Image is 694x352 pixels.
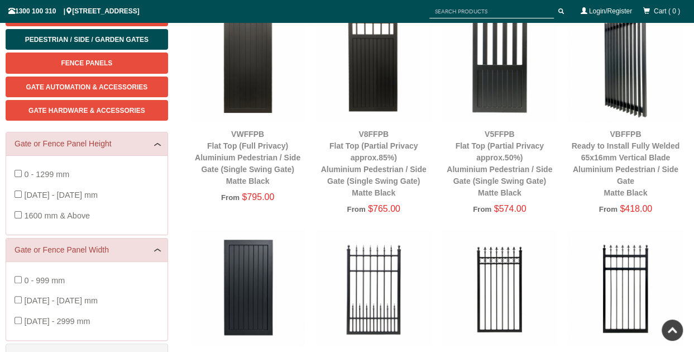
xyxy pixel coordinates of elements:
a: Login/Register [589,7,632,15]
img: VWFFPB - Flat Top (Full Privacy) - Aluminium Pedestrian / Side Gate (Single Swing Gate) - Matte B... [190,7,305,122]
img: V8FFPB - Flat Top (Partial Privacy approx.85%) - Aluminium Pedestrian / Side Gate (Single Swing G... [316,7,431,122]
img: V5FFPB - Flat Top (Partial Privacy approx.50%) - Aluminium Pedestrian / Side Gate (Single Swing G... [442,7,557,122]
span: Pedestrian / Side / Garden Gates [25,36,149,44]
span: 0 - 1299 mm [24,170,69,179]
span: Cart ( 0 ) [654,7,680,15]
a: Gate or Fence Panel Height [15,138,159,150]
input: SEARCH PRODUCTS [429,4,554,18]
a: Pedestrian / Side / Garden Gates [6,29,168,50]
img: VBFFPB - Ready to Install Fully Welded 65x16mm Vertical Blade - Aluminium Pedestrian / Side Gate ... [568,7,683,122]
span: $795.00 [242,192,274,202]
span: [DATE] - 2999 mm [24,317,90,326]
a: Gate or Fence Panel Width [15,244,159,256]
a: Gate Automation & Accessories [6,77,168,97]
span: Fence Panels [61,59,112,67]
a: VWFFPBFlat Top (Full Privacy)Aluminium Pedestrian / Side Gate (Single Swing Gate)Matte Black [195,130,300,185]
a: V5FFPBFlat Top (Partial Privacy approx.50%)Aluminium Pedestrian / Side Gate (Single Swing Gate)Ma... [447,130,552,197]
a: V8FFPBFlat Top (Partial Privacy approx.85%)Aluminium Pedestrian / Side Gate (Single Swing Gate)Ma... [321,130,427,197]
a: Gate Hardware & Accessories [6,100,168,121]
span: Gate Automation & Accessories [26,83,147,91]
a: Fence Panels [6,53,168,73]
img: V0FSPB - Spear Top (Fleur-de-lis) - Aluminium Pedestrian / Side Gate (Single Swing Gate) - Matte ... [568,230,683,345]
span: From [347,205,365,213]
span: 1600 mm & Above [24,211,90,220]
span: From [221,193,240,202]
img: VSFFPB - Welded 75mm Vertical Slat Privacy Gate - Aluminium Pedestrian / Side Gate - Matte Black ... [190,230,305,345]
span: $418.00 [620,204,652,213]
span: From [473,205,491,213]
span: 1300 100 310 | [STREET_ADDRESS] [8,7,140,15]
span: [DATE] - [DATE] mm [24,296,97,305]
img: V0RSPB - Ring and Spear Top (Fleur-de-lis) - Aluminium Pedestrian / Side Gate - Matte Black - Gat... [442,230,557,345]
span: 0 - 999 mm [24,276,65,285]
span: [DATE] - [DATE] mm [24,191,97,199]
span: Gate Hardware & Accessories [28,107,145,115]
img: V0FWPB - Flat Top (Double Spears) - Aluminium Pedestrian / Side Gate (Single Swing Gate) - Matte ... [316,230,431,345]
span: $765.00 [368,204,400,213]
a: VBFFPBReady to Install Fully Welded 65x16mm Vertical BladeAluminium Pedestrian / Side GateMatte B... [571,130,679,197]
span: From [599,205,617,213]
span: $574.00 [494,204,527,213]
